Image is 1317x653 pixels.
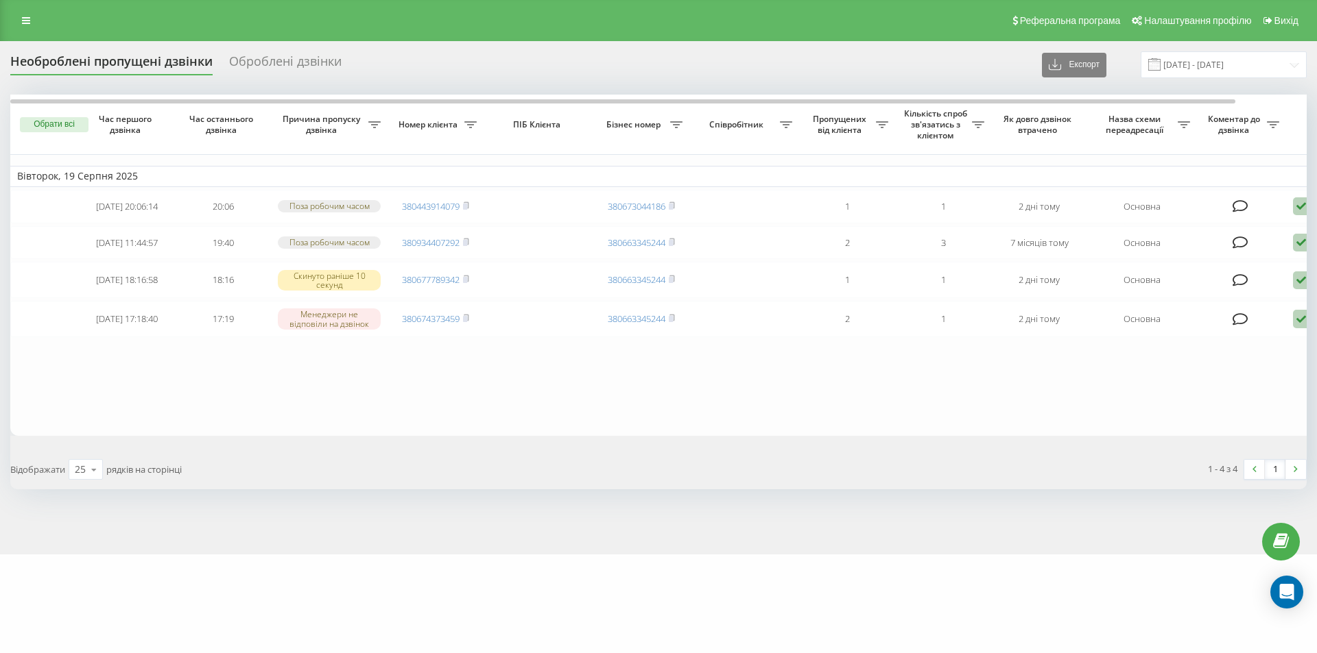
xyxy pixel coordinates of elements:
[799,190,895,223] td: 1
[1208,462,1237,476] div: 1 - 4 з 4
[895,301,991,337] td: 1
[278,236,381,248] div: Поза робочим часом
[895,226,991,260] td: 3
[806,114,876,135] span: Пропущених від клієнта
[991,262,1087,298] td: 2 дні тому
[175,301,271,337] td: 17:19
[799,301,895,337] td: 2
[991,190,1087,223] td: 2 дні тому
[106,463,182,476] span: рядків на сторінці
[175,262,271,298] td: 18:16
[79,190,175,223] td: [DATE] 20:06:14
[1274,15,1298,26] span: Вихід
[608,312,665,325] a: 380663345244
[1270,576,1303,608] div: Open Intercom Messenger
[608,200,665,212] a: 380673044186
[175,190,271,223] td: 20:06
[1087,301,1197,337] td: Основна
[895,262,991,298] td: 1
[402,236,460,249] a: 380934407292
[278,308,381,329] div: Менеджери не відповіли на дзвінок
[1094,114,1178,135] span: Назва схеми переадресації
[1265,460,1285,479] a: 1
[1087,190,1197,223] td: Основна
[10,54,213,75] div: Необроблені пропущені дзвінки
[229,54,342,75] div: Оброблені дзвінки
[90,114,164,135] span: Час першого дзвінка
[402,200,460,212] a: 380443914079
[278,270,381,291] div: Скинуто раніше 10 секунд
[799,226,895,260] td: 2
[608,236,665,249] a: 380663345244
[394,119,464,130] span: Номер клієнта
[600,119,670,130] span: Бізнес номер
[10,463,65,476] span: Відображати
[20,117,88,132] button: Обрати всі
[278,200,381,212] div: Поза робочим часом
[1002,114,1076,135] span: Як довго дзвінок втрачено
[991,301,1087,337] td: 2 дні тому
[799,262,895,298] td: 1
[696,119,780,130] span: Співробітник
[79,262,175,298] td: [DATE] 18:16:58
[1042,53,1106,77] button: Експорт
[895,190,991,223] td: 1
[902,108,972,140] span: Кількість спроб зв'язатись з клієнтом
[175,226,271,260] td: 19:40
[402,273,460,286] a: 380677789342
[495,119,582,130] span: ПІБ Клієнта
[1087,262,1197,298] td: Основна
[1020,15,1121,26] span: Реферальна програма
[1087,226,1197,260] td: Основна
[991,226,1087,260] td: 7 місяців тому
[79,226,175,260] td: [DATE] 11:44:57
[186,114,260,135] span: Час останнього дзвінка
[278,114,368,135] span: Причина пропуску дзвінка
[75,463,86,476] div: 25
[402,312,460,325] a: 380674373459
[608,273,665,286] a: 380663345244
[1144,15,1251,26] span: Налаштування профілю
[79,301,175,337] td: [DATE] 17:18:40
[1204,114,1267,135] span: Коментар до дзвінка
